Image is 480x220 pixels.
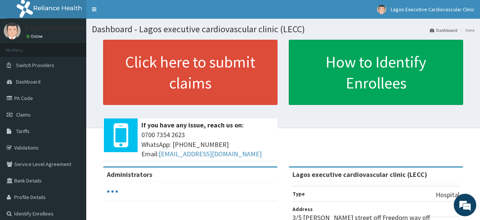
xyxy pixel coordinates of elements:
strong: Lagos executive cardiovascular clinic (LECC) [292,170,427,179]
svg: audio-loading [107,186,118,197]
img: User Image [377,5,386,14]
b: If you have any issue, reach us on: [141,121,244,129]
b: Address [292,206,313,213]
b: Administrators [107,170,152,179]
a: [EMAIL_ADDRESS][DOMAIN_NAME] [159,150,262,158]
a: Online [26,34,44,39]
img: User Image [4,22,21,39]
li: Here [458,27,474,33]
p: Hospital [436,190,459,200]
a: Dashboard [430,27,457,33]
h1: Dashboard - Lagos executive cardiovascular clinic (LECC) [92,24,474,34]
span: Tariffs [16,128,30,135]
b: Type [292,190,305,197]
a: Click here to submit claims [103,40,277,105]
span: 0700 7354 2623 WhatsApp: [PHONE_NUMBER] Email: [141,130,274,159]
span: Claims [16,111,31,118]
span: Lagos Executive Cardiovascular Clinic [391,6,474,13]
span: Switch Providers [16,62,54,69]
p: Lagos Executive Cardiovascular Clinic [26,24,135,31]
a: How to Identify Enrollees [289,40,463,105]
span: Dashboard [16,78,40,85]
